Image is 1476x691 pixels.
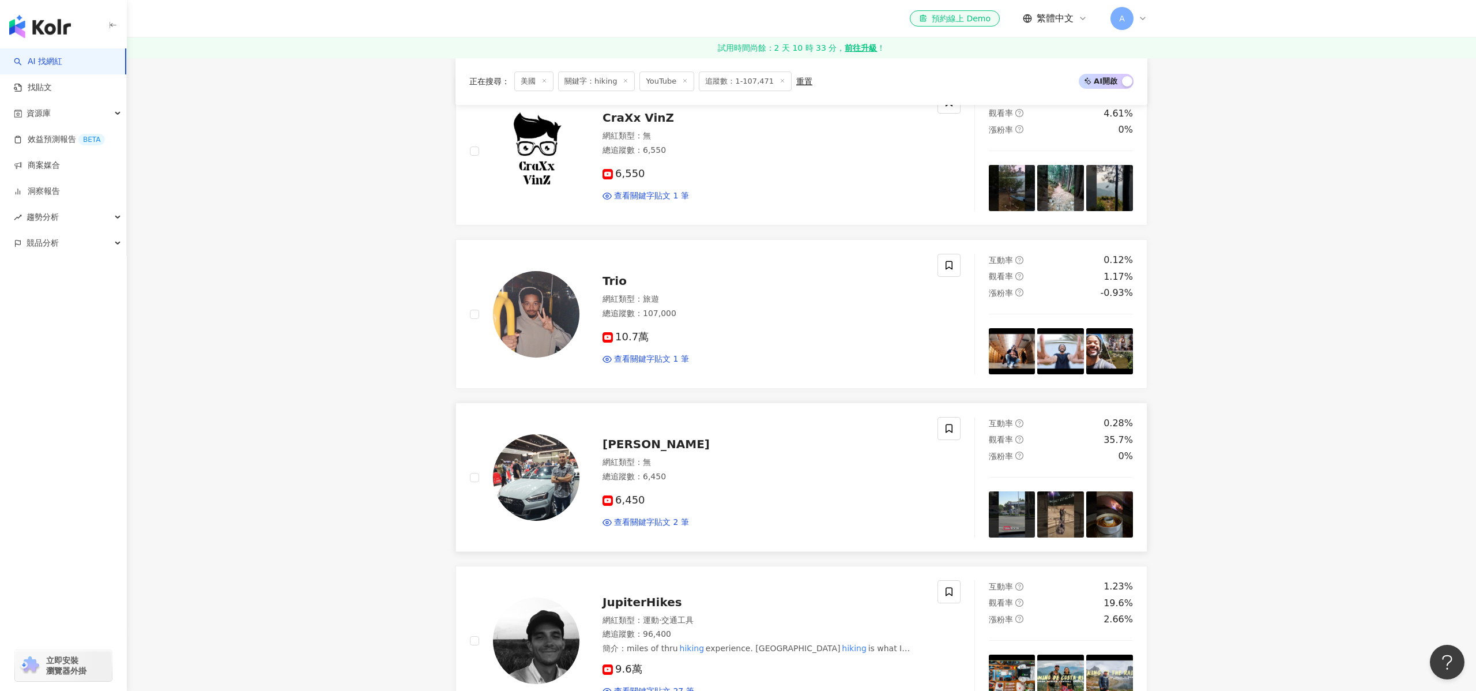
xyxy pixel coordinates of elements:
span: 觀看率 [989,598,1013,607]
span: 6,450 [603,494,645,506]
span: 美國 [514,72,553,91]
a: 商案媒合 [14,160,60,171]
span: YouTube [639,72,694,91]
img: post-image [1037,165,1084,212]
div: 0% [1119,450,1133,463]
div: 1.23% [1104,580,1133,593]
span: 觀看率 [989,435,1013,444]
div: 0.12% [1104,254,1133,266]
span: question-circle [1015,288,1023,296]
div: 網紅類型 ： [603,294,924,305]
div: 網紅類型 ： [603,615,924,626]
div: 19.6% [1104,597,1133,610]
div: 總追蹤數 ： 96,400 [603,629,924,640]
div: 35.7% [1104,434,1133,446]
span: 交通工具 [661,615,694,625]
img: KOL Avatar [493,598,579,684]
span: 9.6萬 [603,663,642,675]
img: logo [9,15,71,38]
div: 總追蹤數 ： 107,000 [603,308,924,320]
img: post-image [1086,328,1133,375]
img: KOL Avatar [493,271,579,358]
span: JupiterHikes [603,595,682,609]
span: A [1119,12,1125,25]
a: 找貼文 [14,82,52,93]
a: 試用時間尚餘：2 天 10 時 33 分，前往升級！ [127,37,1476,58]
img: post-image [989,165,1036,212]
span: 關鍵字：hiking [558,72,635,91]
a: 效益預測報告BETA [14,134,105,145]
a: 預約線上 Demo [910,10,1000,27]
span: 漲粉率 [989,615,1013,624]
span: question-circle [1015,256,1023,264]
a: KOL Avatar[PERSON_NAME]網紅類型：無總追蹤數：6,4506,450查看關鍵字貼文 2 筆互動率question-circle0.28%觀看率question-circle3... [455,403,1147,552]
span: 查看關鍵字貼文 2 筆 [614,517,689,528]
div: 預約線上 Demo [919,13,991,24]
strong: 前往升級 [845,42,877,54]
span: question-circle [1015,452,1023,460]
span: question-circle [1015,599,1023,607]
span: question-circle [1015,435,1023,444]
div: -0.93% [1100,287,1133,299]
div: 網紅類型 ： 無 [603,457,924,468]
div: 總追蹤數 ： 6,450 [603,471,924,483]
span: question-circle [1015,125,1023,133]
mark: hiking [678,642,706,655]
span: 觀看率 [989,108,1013,118]
div: 0.28% [1104,417,1133,430]
span: 漲粉率 [989,125,1013,134]
span: 互動率 [989,419,1013,428]
iframe: Help Scout Beacon - Open [1430,645,1464,679]
span: 追蹤數：1-107,471 [699,72,792,91]
span: 正在搜尋 ： [469,77,510,86]
span: · [659,615,661,625]
span: 互動率 [989,582,1013,591]
img: KOL Avatar [493,434,579,521]
span: 10.7萬 [603,331,649,343]
span: CraXx VinZ [603,111,674,125]
span: 立即安裝 瀏覽器外掛 [46,655,86,676]
div: 總追蹤數 ： 6,550 [603,145,924,156]
a: 查看關鍵字貼文 1 筆 [603,190,689,202]
div: 2.66% [1104,613,1133,626]
span: 資源庫 [27,100,51,126]
div: 4.61% [1104,107,1133,120]
span: question-circle [1015,583,1023,591]
span: Trio [603,274,627,288]
span: 繁體中文 [1037,12,1074,25]
span: 觀看率 [989,272,1013,281]
span: [PERSON_NAME] [603,437,710,451]
div: 1.17% [1104,271,1133,283]
span: 競品分析 [27,230,59,256]
span: rise [14,213,22,221]
span: 互動率 [989,256,1013,265]
span: 6,550 [603,168,645,180]
span: 查看關鍵字貼文 1 筆 [614,190,689,202]
span: question-circle [1015,419,1023,427]
span: 漲粉率 [989,452,1013,461]
span: 查看關鍵字貼文 1 筆 [614,354,689,365]
img: post-image [1037,491,1084,538]
a: 查看關鍵字貼文 2 筆 [603,517,689,528]
span: 漲粉率 [989,288,1013,298]
span: question-circle [1015,109,1023,117]
img: post-image [1086,165,1133,212]
span: question-circle [1015,615,1023,623]
span: 旅遊 [643,294,659,303]
a: searchAI 找網紅 [14,56,62,67]
span: 運動 [643,615,659,625]
a: 查看關鍵字貼文 1 筆 [603,354,689,365]
img: post-image [1086,491,1133,538]
img: post-image [1037,328,1084,375]
mark: hiking [841,642,868,655]
a: 洞察報告 [14,186,60,197]
span: miles of thru [627,644,678,653]
a: KOL AvatarCraXx VinZ網紅類型：無總追蹤數：6,5506,550查看關鍵字貼文 1 筆互動率question-circle0.12%觀看率question-circle4.61... [455,76,1147,226]
a: KOL AvatarTrio網紅類型：旅遊總追蹤數：107,00010.7萬查看關鍵字貼文 1 筆互動率question-circle0.12%觀看率question-circle1.17%漲粉... [455,239,1147,389]
img: post-image [989,491,1036,538]
div: 重置 [796,77,812,86]
div: 0% [1119,123,1133,136]
a: chrome extension立即安裝 瀏覽器外掛 [15,650,112,681]
img: KOL Avatar [493,108,579,194]
img: post-image [989,328,1036,375]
